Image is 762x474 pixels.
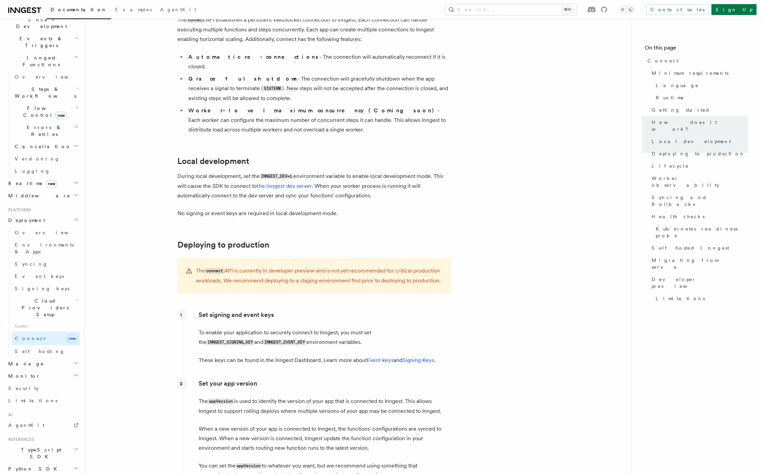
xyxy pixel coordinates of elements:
[199,379,451,388] p: Set your app version
[656,94,684,101] span: Runtime
[656,295,705,302] span: Limitations
[177,310,187,320] div: 1
[177,171,451,200] p: During local development, set the environment variable to enable local development mode. This wil...
[8,398,57,403] span: Limitations
[15,336,45,341] span: Connect
[51,7,107,12] span: Documentation
[187,17,206,23] code: connect
[652,245,729,251] span: Self hosted Inngest
[5,16,75,30] span: Local Development
[5,394,80,407] a: Limitations
[5,382,80,394] a: Security
[12,105,75,118] span: Flow Control
[563,6,572,13] kbd: ⌘K
[236,463,262,469] code: appVersion
[649,210,748,223] a: Health checks
[652,194,748,208] span: Syncing and Rollbacks
[645,44,748,55] h4: On this page
[649,160,748,172] a: Lifecycle
[652,163,689,169] span: Lifecycle
[12,71,80,83] a: Overview
[652,119,748,133] span: How does it work?
[5,52,80,71] button: Inngest Functions
[5,214,80,226] button: Deployment
[12,143,71,150] span: Cancellation
[12,121,80,140] button: Errors & Retries
[711,4,757,15] a: Sign Up
[15,242,74,254] span: Environments & Apps
[652,276,748,290] span: Developer preview
[208,399,234,404] code: appVersion
[652,107,710,113] span: Getting started
[177,15,451,44] p: The API establishes a persistent WebSocket connection to Inngest. Each connection can handle exec...
[652,213,705,220] span: Health checks
[656,225,748,239] span: Kubernetes readiness probe
[5,226,80,358] div: Deployment
[15,261,48,267] span: Syncing
[5,360,44,367] span: Manage
[653,92,748,104] a: Runtime
[8,386,39,391] span: Security
[46,180,57,187] span: new
[5,370,80,382] button: Monitor
[186,74,451,103] li: - The connection will gracefully shutdown when the app receives a signal to terminate ( ). New st...
[206,339,254,345] code: INNGEST_SIGNING_KEY
[263,86,282,92] code: SIGTERM
[12,86,76,99] span: Steps & Workflows
[649,116,748,135] a: How does it work?
[652,257,748,270] span: Migrating from serve
[46,2,111,19] a: Documentation
[257,183,312,189] a: the Inngest dev server
[15,168,50,174] span: Logging
[115,7,152,12] span: Examples
[647,57,678,64] span: Connect
[5,446,74,460] span: TypeScript SDK
[618,5,635,14] button: Toggle dark mode
[156,2,200,18] a: AgentKit
[111,2,156,18] a: Examples
[15,74,85,80] span: Overview
[66,334,78,343] span: new
[15,274,64,279] span: Event keys
[5,444,80,463] button: TypeScript SDK
[649,67,748,79] a: Minimum requirements
[177,379,187,388] div: 2
[5,412,13,418] span: AI
[15,349,65,354] span: Self hosting
[12,102,80,121] button: Flow Controlnew
[649,254,748,273] a: Migrating from serve
[5,373,40,379] span: Monitor
[199,310,451,320] p: Set signing and event keys
[5,13,80,32] button: Local Development
[5,180,57,187] span: Realtime
[5,419,80,431] a: AgentKit
[445,4,576,15] button: Search...⌘K
[5,217,45,224] span: Deployment
[8,422,44,428] span: AgentKit
[649,191,748,210] a: Syncing and Rollbacks
[199,396,451,416] p: The is used to identify the version of your app that is connected to Inngest. This allows Inngest...
[205,268,224,274] code: connect
[649,104,748,116] a: Getting started
[656,82,699,89] span: Language
[160,7,196,12] span: AgentKit
[12,239,80,258] a: Environments & Apps
[645,55,748,67] a: Connect
[649,172,748,191] a: Worker observability
[12,297,76,318] span: Cloud Providers Setup
[646,4,709,15] a: Contact sales
[12,295,80,321] button: Cloud Providers Setup
[12,140,80,153] button: Cancellation
[649,273,748,292] a: Developer preview
[5,437,34,442] span: References
[5,190,80,202] button: Middleware
[653,223,748,242] a: Kubernetes readiness probe
[12,124,74,138] span: Errors & Retries
[263,339,306,345] code: INNGEST_EVENT_KEY
[177,240,269,250] a: Deploying to production
[15,156,60,162] span: Versioning
[5,207,31,213] span: Platform
[402,357,434,363] a: Signing Keys
[199,424,451,453] p: When a new version of your app is connected to Inngest, the functions' configurations are synced ...
[188,75,297,82] strong: Graceful shutdown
